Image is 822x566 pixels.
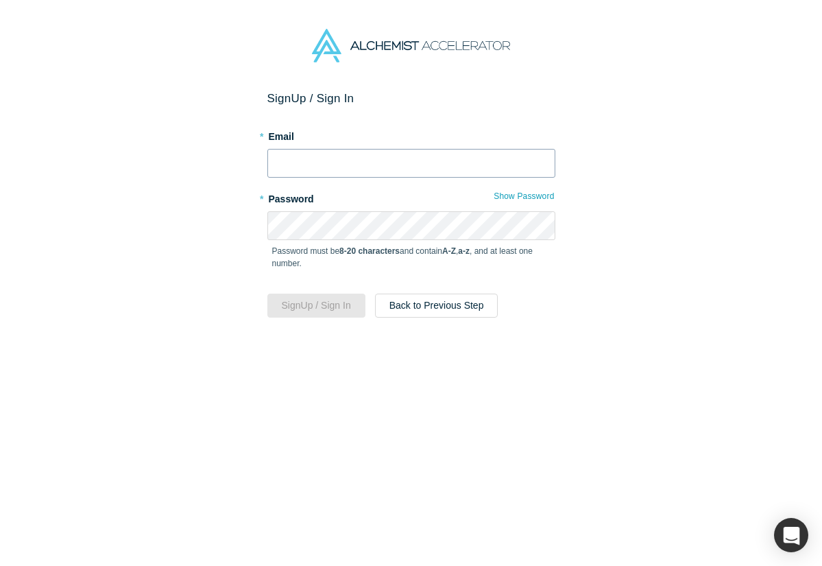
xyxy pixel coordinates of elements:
button: Show Password [493,187,555,205]
label: Email [267,125,555,144]
strong: A-Z [442,246,456,256]
img: Alchemist Accelerator Logo [312,29,509,62]
button: Back to Previous Step [375,294,498,318]
strong: a-z [458,246,470,256]
strong: 8-20 characters [339,246,400,256]
p: Password must be and contain , , and at least one number. [272,245,551,270]
h2: Sign Up / Sign In [267,91,555,106]
button: SignUp / Sign In [267,294,365,318]
label: Password [267,187,555,207]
